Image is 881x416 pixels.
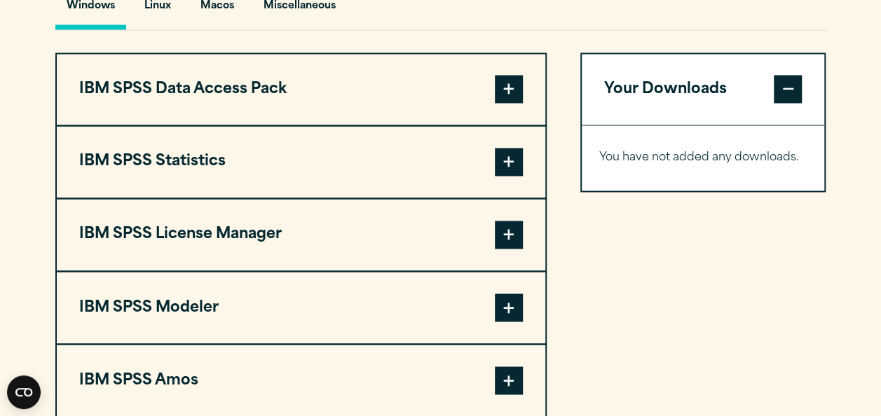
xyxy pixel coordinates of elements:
button: IBM SPSS Modeler [57,272,545,343]
button: IBM SPSS License Manager [57,199,545,270]
button: Open CMP widget [7,375,41,409]
div: Your Downloads [582,125,825,190]
button: IBM SPSS Statistics [57,126,545,197]
p: You have not added any downloads. [599,148,807,168]
button: Your Downloads [582,54,825,125]
button: IBM SPSS Data Access Pack [57,54,545,125]
button: IBM SPSS Amos [57,345,545,416]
